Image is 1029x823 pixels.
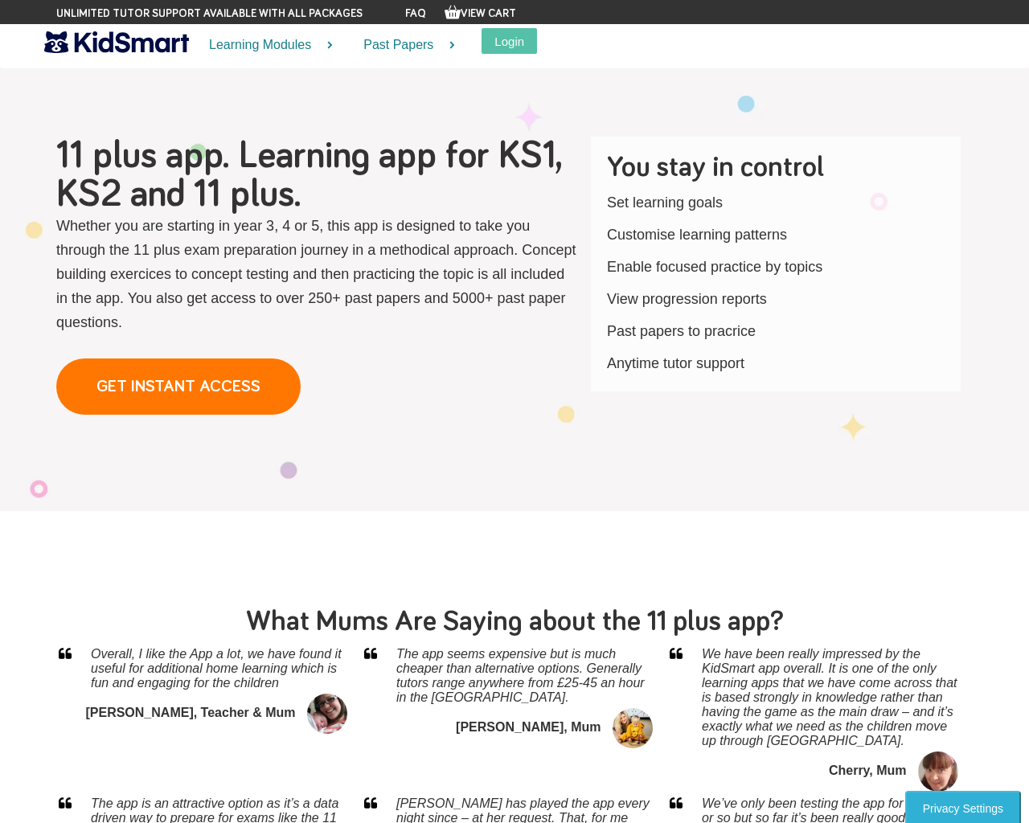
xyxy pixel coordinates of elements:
[607,255,953,279] p: Enable focused practice by topics
[607,190,953,215] p: Set learning goals
[364,647,377,660] img: Awesome, 5 star, KidSmart app reviews from singlemotherahoy
[456,720,601,734] b: [PERSON_NAME], Mum
[405,8,426,19] a: FAQ
[91,647,342,690] i: Overall, I like the App a lot, we have found it useful for additional home learning which is fun ...
[85,706,295,719] b: [PERSON_NAME], Teacher & Mum
[445,4,461,20] img: Your items in the shopping basket
[56,137,579,214] h1: 11 plus app. Learning app for KS1, KS2 and 11 plus.
[607,287,953,311] p: View progression reports
[829,764,907,777] b: Cherry, Mum
[364,796,377,809] img: Awesome, 5 star, KidSmart app reviews from mothergeek
[607,223,953,247] p: Customise learning patterns
[670,647,683,660] img: Awesome, 5 star, KidSmart app reviews from thenewbytribe
[670,796,683,809] img: Awesome, 5 star, KidSmart app reviews from amumreviews
[189,24,343,67] a: Learning Modules
[607,154,953,182] h2: You stay in control
[445,8,516,19] a: View Cart
[56,214,579,334] p: Whether you are starting in year 3, 4 or 5, this app is designed to take you through the 11 plus ...
[44,28,189,56] img: KidSmart logo
[307,694,347,734] img: Great reviews from mums on the 11 plus questions app
[59,796,72,809] img: Awesome, 5 star, KidSmart app reviews from midwifeandlife
[56,6,363,22] span: Unlimited tutor support available with all packages
[607,319,953,343] p: Past papers to pracrice
[59,647,72,660] img: Awesome, 5 star, KidSmart app reviews from whatmummythinks
[396,647,645,704] i: The app seems expensive but is much cheaper than alternative options. Generally tutors range anyw...
[56,608,973,637] h2: What Mums Are Saying about the 11 plus app?
[343,24,465,67] a: Past Papers
[702,647,957,747] i: We have been really impressed by the KidSmart app overall. It is one of the only learning apps th...
[613,708,653,748] img: Great reviews from mums on the 11 plus questions app
[607,351,953,375] p: Anytime tutor support
[918,751,958,792] img: Great reviews from mums on the 11 plus questions app
[56,358,301,415] a: GET INSTANT ACCESS
[482,28,537,54] button: Login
